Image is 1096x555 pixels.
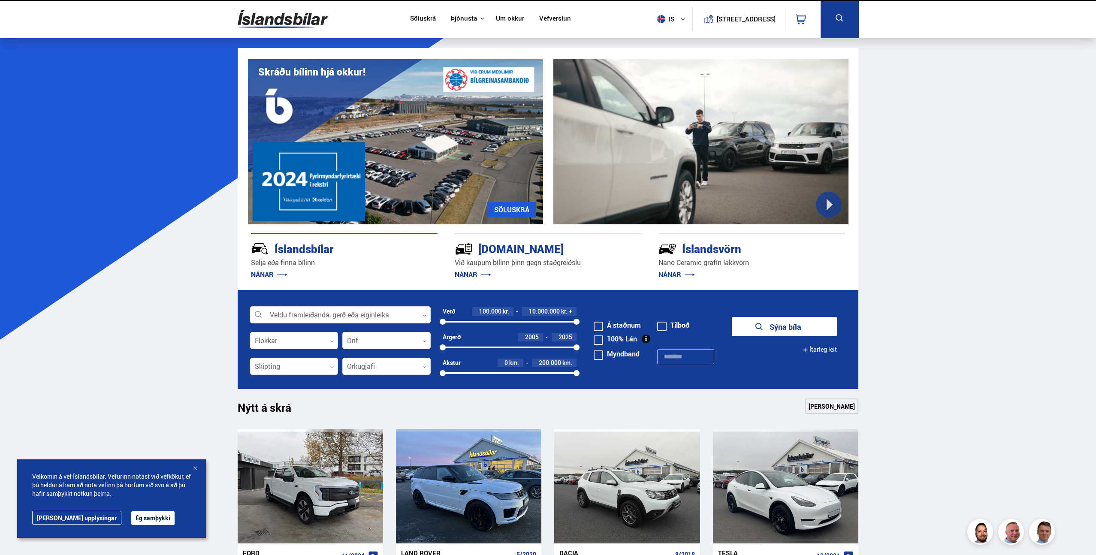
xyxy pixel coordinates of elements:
p: Við kaupum bílinn þinn gegn staðgreiðslu [455,258,641,268]
div: [DOMAIN_NAME] [455,241,611,256]
span: kr. [503,308,509,315]
span: is [654,15,675,23]
label: Á staðnum [594,322,641,329]
a: NÁNAR [455,270,491,279]
span: 10.000.000 [529,307,560,315]
a: Vefverslun [539,15,571,24]
img: eKx6w-_Home_640_.png [248,59,543,224]
label: Tilboð [657,322,690,329]
img: FbJEzSuNWCJXmdc-.webp [1030,520,1056,546]
div: Íslandsbílar [251,241,407,256]
h1: Nýtt á skrá [238,401,306,419]
button: is [654,6,692,32]
button: Sýna bíla [732,317,837,336]
button: Þjónusta [451,15,477,23]
span: 100.000 [479,307,501,315]
div: Íslandsvörn [658,241,815,256]
img: tr5P-W3DuiFaO7aO.svg [455,240,473,258]
img: G0Ugv5HjCgRt.svg [238,5,328,33]
a: SÖLUSKRÁ [487,202,536,217]
span: km. [509,359,519,366]
h1: Skráðu bílinn hjá okkur! [258,66,365,78]
p: Nano Ceramic grafín lakkvörn [658,258,845,268]
span: 2025 [559,333,572,341]
a: [PERSON_NAME] [805,398,858,414]
img: nhp88E3Fdnt1Opn2.png [969,520,994,546]
div: Akstur [443,359,461,366]
label: Myndband [594,350,640,357]
a: [PERSON_NAME] upplýsingar [32,511,121,525]
label: 100% Lán [594,335,637,342]
button: Ég samþykki [131,511,175,525]
img: -Svtn6bYgwAsiwNX.svg [658,240,676,258]
img: JRvxyua_JYH6wB4c.svg [251,240,269,258]
img: svg+xml;base64,PHN2ZyB4bWxucz0iaHR0cDovL3d3dy53My5vcmcvMjAwMC9zdmciIHdpZHRoPSI1MTIiIGhlaWdodD0iNT... [657,15,665,23]
span: + [569,308,572,315]
button: [STREET_ADDRESS] [720,15,773,23]
a: Um okkur [496,15,524,24]
a: NÁNAR [658,270,695,279]
a: Söluskrá [410,15,436,24]
span: km. [562,359,572,366]
p: Selja eða finna bílinn [251,258,438,268]
span: Velkomin á vef Íslandsbílar. Vefurinn notast við vefkökur, ef þú heldur áfram að nota vefinn þá h... [32,472,191,498]
span: 200.000 [539,359,561,367]
div: Árgerð [443,334,461,341]
a: [STREET_ADDRESS] [697,7,780,31]
img: siFngHWaQ9KaOqBr.png [999,520,1025,546]
span: kr. [561,308,568,315]
a: NÁNAR [251,270,287,279]
span: 0 [504,359,508,367]
span: 2005 [525,333,539,341]
div: Verð [443,308,455,315]
button: Ítarleg leit [802,340,837,359]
